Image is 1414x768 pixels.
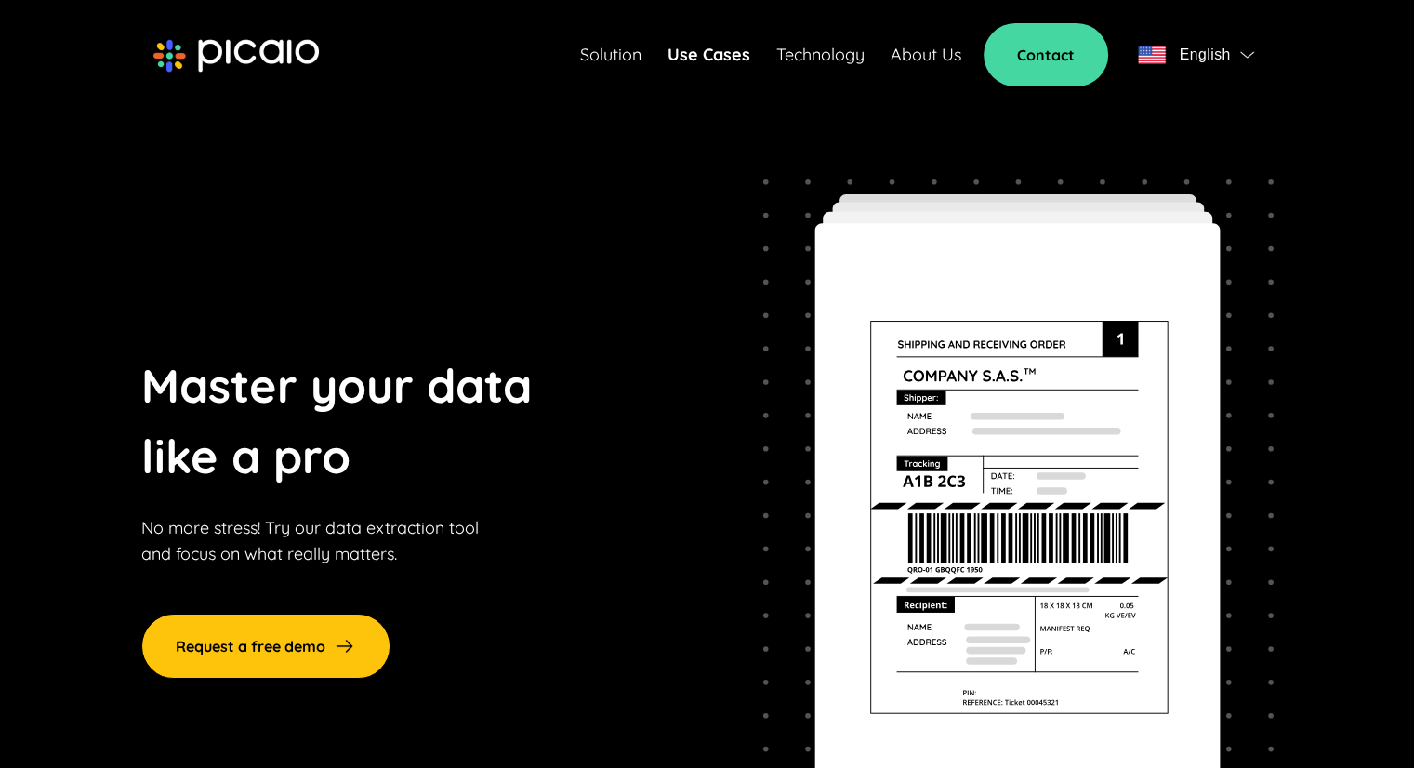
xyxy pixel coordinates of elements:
a: Contact [984,23,1108,86]
a: Request a free demo [141,614,390,679]
button: flagEnglishflag [1130,36,1262,73]
a: Technology [776,42,865,68]
img: flag [1240,51,1254,59]
span: English [1180,42,1231,68]
img: flag [1138,46,1166,64]
p: No more stress! Try our data extraction tool and focus on what really matters. [141,515,479,567]
a: About Us [891,42,961,68]
img: picaio-logo [153,39,319,73]
a: Use Cases [667,42,750,68]
img: arrow-right [333,634,356,657]
p: Master your data like a pro [141,351,558,492]
a: Solution [580,42,641,68]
